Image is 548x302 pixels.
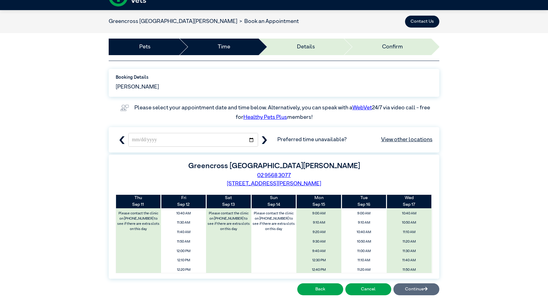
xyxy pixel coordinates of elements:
[343,238,385,246] span: 10:50 AM
[343,228,385,236] span: 10:40 AM
[116,195,161,208] th: Sep 11
[252,210,296,233] label: Please contact the clinic on [PHONE_NUMBER] to see if there are extra slots on this day
[343,247,385,255] span: 11:00 AM
[343,210,385,217] span: 9:00 AM
[298,228,340,236] span: 9:20 AM
[218,43,230,51] a: Time
[341,195,386,208] th: Sep 16
[139,43,151,51] a: Pets
[116,210,160,233] label: Please contact the clinic on [PHONE_NUMBER] to see if there are extra slots on this day
[298,219,340,227] span: 9:10 AM
[352,105,372,111] a: WebVet
[243,115,287,120] a: Healthy Pets Plus
[257,173,291,178] a: 02 9568 3077
[388,238,430,246] span: 11:20 AM
[345,283,391,296] button: Cancel
[163,266,204,274] span: 12:20 PM
[343,219,385,227] span: 9:10 AM
[388,257,430,265] span: 11:40 AM
[298,210,340,217] span: 9:00 AM
[387,195,432,208] th: Sep 17
[163,228,204,236] span: 11:40 AM
[161,195,206,208] th: Sep 12
[163,238,204,246] span: 11:50 AM
[163,257,204,265] span: 12:10 PM
[388,228,430,236] span: 11:10 AM
[388,247,430,255] span: 11:30 AM
[163,210,204,217] span: 10:40 AM
[388,266,430,274] span: 11:50 AM
[298,257,340,265] span: 12:30 PM
[134,105,431,120] label: Please select your appointment date and time below. Alternatively, you can speak with a 24/7 via ...
[188,162,360,170] label: Greencross [GEOGRAPHIC_DATA][PERSON_NAME]
[297,283,343,296] button: Back
[343,266,385,274] span: 11:20 AM
[251,195,296,208] th: Sep 14
[163,247,204,255] span: 12:00 PM
[116,74,433,81] label: Booking Details
[163,219,204,227] span: 11:30 AM
[388,210,430,217] span: 10:40 AM
[388,219,430,227] span: 10:50 AM
[206,195,251,208] th: Sep 13
[116,83,159,91] span: [PERSON_NAME]
[296,195,341,208] th: Sep 15
[298,238,340,246] span: 9:30 AM
[381,136,433,144] a: View other locations
[343,257,385,265] span: 11:10 AM
[277,136,433,144] span: Preferred time unavailable?
[118,102,131,113] img: vet
[405,16,439,28] button: Contact Us
[227,181,321,187] a: [STREET_ADDRESS][PERSON_NAME]
[207,210,251,233] label: Please contact the clinic on [PHONE_NUMBER] to see if there are extra slots on this day
[237,17,299,26] li: Book an Appointment
[109,19,237,24] a: Greencross [GEOGRAPHIC_DATA][PERSON_NAME]
[298,266,340,274] span: 12:40 PM
[298,247,340,255] span: 9:40 AM
[109,17,299,26] nav: breadcrumb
